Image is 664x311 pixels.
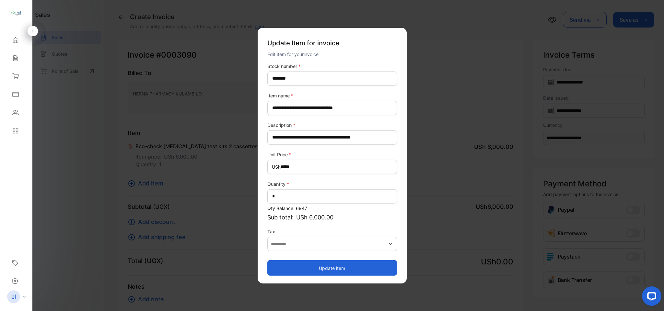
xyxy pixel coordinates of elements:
[267,121,397,128] label: Description
[637,284,664,311] iframe: LiveChat chat widget
[267,35,397,50] p: Update Item for invoice
[267,92,397,99] label: Item name
[267,213,397,221] p: Sub total:
[272,163,281,170] span: USh
[267,51,319,57] span: Edit item for your invoice
[267,260,397,276] button: Update item
[267,205,397,211] p: Qty Balance: 6947
[11,8,21,18] img: logo
[11,293,16,301] p: el
[267,228,397,235] label: Tax
[267,151,397,158] label: Unit Price
[267,180,397,187] label: Quantity
[296,213,333,221] span: USh 6,000.00
[267,62,397,69] label: Stock number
